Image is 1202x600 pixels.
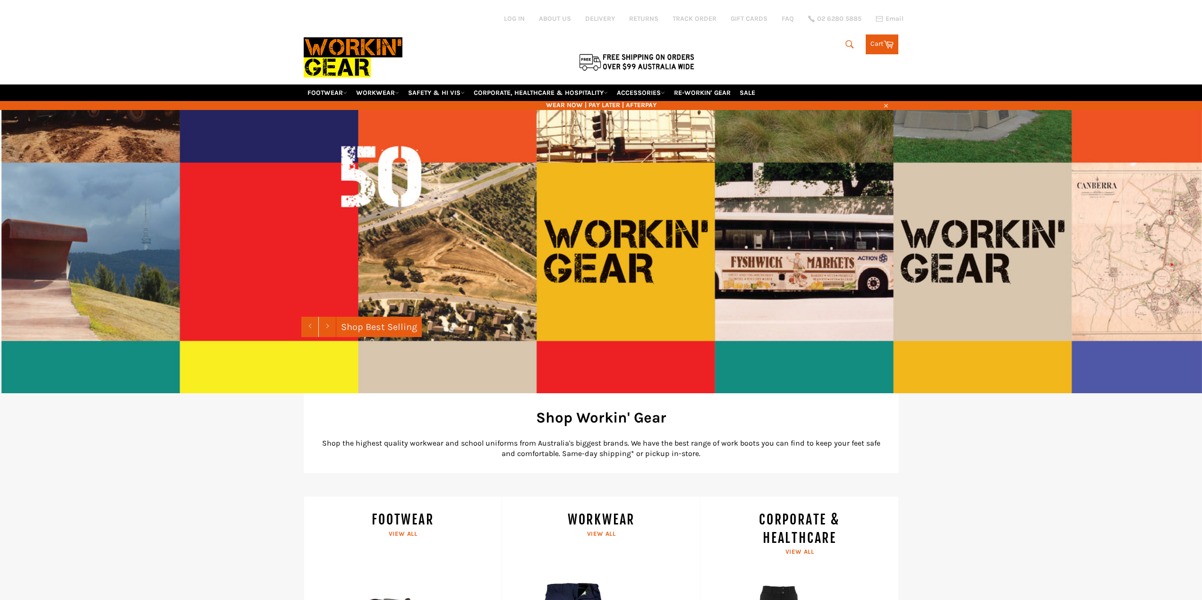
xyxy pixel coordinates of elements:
[613,85,669,101] a: ACCESSORIES
[866,34,898,54] a: Cart
[731,14,767,23] a: GIFT CARDS
[304,31,402,84] img: Workin Gear leaders in Workwear, Safety Boots, PPE, Uniforms. Australia's No.1 in Workwear
[539,14,571,23] a: ABOUT US
[404,85,469,101] a: SAFETY & HI VIS
[808,16,861,22] a: 02 6280 5885
[585,14,615,23] a: DELIVERY
[736,85,759,101] a: SALE
[304,85,351,101] a: FOOTWEAR
[318,438,885,459] p: Shop the highest quality workwear and school uniforms from Australia's biggest brands. We have th...
[578,52,696,72] img: Flat $9.95 shipping Australia wide
[318,407,885,428] h2: Shop Workin' Gear
[886,16,904,22] span: Email
[782,14,794,23] a: FAQ
[673,14,716,23] a: TRACK ORDER
[352,85,403,101] a: WORKWEAR
[629,14,658,23] a: RETURNS
[876,15,904,23] a: Email
[336,317,422,337] a: Shop Best Selling
[670,85,734,101] a: RE-WORKIN' GEAR
[304,101,899,110] span: WEAR NOW | PAY LATER | AFTERPAY
[504,15,525,23] a: Log in
[817,16,861,22] span: 02 6280 5885
[470,85,612,101] a: CORPORATE, HEALTHCARE & HOSPITALITY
